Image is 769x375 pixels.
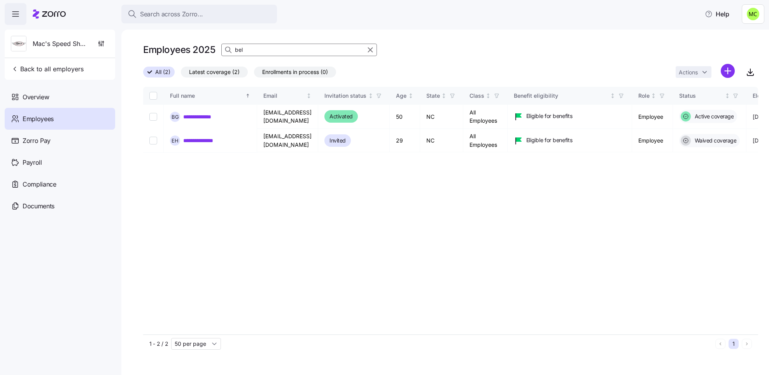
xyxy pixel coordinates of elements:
span: E H [172,138,179,143]
div: Sorted ascending [245,93,250,99]
img: fb6fbd1e9160ef83da3948286d18e3ea [747,8,759,20]
span: Active coverage [692,113,734,120]
a: Zorro Pay [5,130,115,151]
span: B G [172,114,179,119]
td: [EMAIL_ADDRESS][DOMAIN_NAME] [257,105,318,129]
div: Status [679,92,723,100]
span: Back to all employers [11,64,84,74]
span: Documents [23,201,54,211]
span: Compliance [23,180,56,189]
td: Employee [632,129,673,152]
div: Not sorted [725,93,730,99]
div: Full name [170,92,244,100]
div: Not sorted [485,93,491,99]
button: Actions [676,66,711,78]
a: Overview [5,86,115,108]
button: Next page [742,339,752,349]
span: Waived coverage [692,137,737,144]
div: Not sorted [610,93,615,99]
button: Back to all employers [8,61,87,77]
input: Select all records [149,92,157,100]
a: Payroll [5,151,115,173]
th: Benefit eligibilityNot sorted [508,87,632,105]
td: 50 [390,105,420,129]
span: Overview [23,92,49,102]
input: Select record 2 [149,137,157,144]
div: Age [396,92,406,100]
button: Previous page [715,339,725,349]
span: Invited [329,136,346,145]
span: Enrollments in process (0) [262,67,328,77]
h1: Employees 2025 [143,44,215,56]
div: Not sorted [408,93,413,99]
div: Not sorted [368,93,373,99]
div: Not sorted [651,93,656,99]
input: Search Employees [221,44,377,56]
button: Help [699,6,736,22]
td: 29 [390,129,420,152]
span: Payroll [23,158,42,167]
span: Zorro Pay [23,136,51,146]
span: Latest coverage (2) [189,67,240,77]
th: EmailNot sorted [257,87,318,105]
span: Employees [23,114,54,124]
div: State [426,92,440,100]
th: StatusNot sorted [673,87,747,105]
div: Email [263,92,305,100]
div: Class [469,92,484,100]
span: Eligible for benefits [526,112,573,120]
span: Actions [679,70,698,75]
a: Documents [5,195,115,217]
td: NC [420,129,463,152]
span: 1 - 2 / 2 [149,340,168,348]
img: Employer logo [11,36,26,52]
div: Not sorted [306,93,312,99]
span: All (2) [155,67,170,77]
svg: add icon [721,64,735,78]
td: [EMAIL_ADDRESS][DOMAIN_NAME] [257,129,318,152]
span: Activated [329,112,353,121]
span: Search across Zorro... [140,9,203,19]
td: NC [420,105,463,129]
td: All Employees [463,129,508,152]
div: Invitation status [324,92,366,100]
div: Role [638,92,650,100]
th: Invitation statusNot sorted [318,87,390,105]
th: Full nameSorted ascending [164,87,257,105]
button: 1 [729,339,739,349]
span: Mac's Speed Shop [33,39,87,49]
th: ClassNot sorted [463,87,508,105]
input: Select record 1 [149,113,157,120]
td: All Employees [463,105,508,129]
a: Compliance [5,173,115,195]
span: Help [705,9,729,19]
button: Search across Zorro... [121,5,277,23]
a: Employees [5,108,115,130]
span: Eligible for benefits [526,136,573,144]
th: RoleNot sorted [632,87,673,105]
td: Employee [632,105,673,129]
div: Benefit eligibility [514,92,609,100]
th: AgeNot sorted [390,87,420,105]
div: Not sorted [441,93,447,99]
th: StateNot sorted [420,87,463,105]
